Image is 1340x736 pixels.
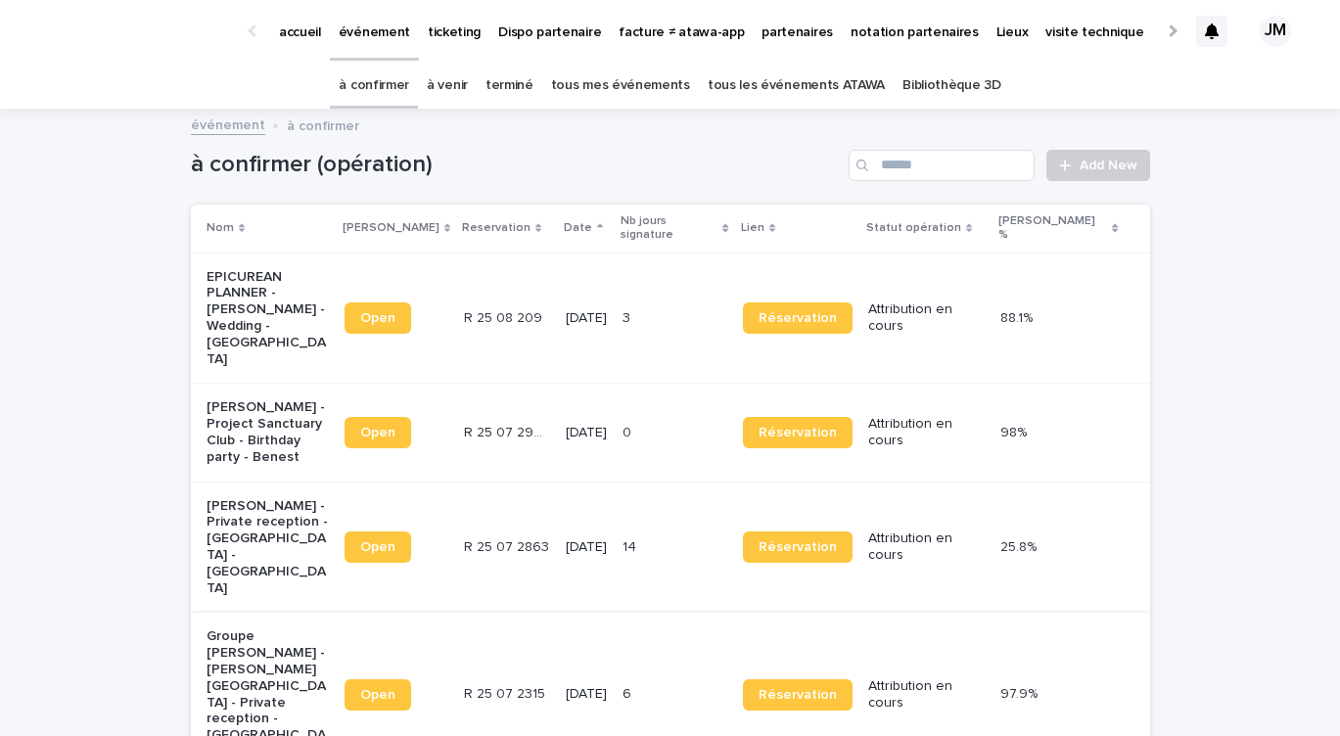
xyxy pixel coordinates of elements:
img: Ls34BcGeRexTGTNfXpUC [39,12,229,51]
a: Open [345,302,411,334]
span: Réservation [759,540,837,554]
input: Search [849,150,1035,181]
p: 3 [623,306,634,327]
tr: [PERSON_NAME] - Private reception - [GEOGRAPHIC_DATA] - [GEOGRAPHIC_DATA]OpenR 25 07 2863R 25 07 ... [191,482,1150,613]
a: tous mes événements [551,63,690,109]
a: Open [345,417,411,448]
p: R 25 07 2863 [464,535,553,556]
h1: à confirmer (opération) [191,151,842,179]
p: R 25 07 2315 [464,682,549,703]
span: Open [360,426,395,439]
p: Reservation [462,217,531,239]
p: [PERSON_NAME] % [998,210,1107,247]
p: Nb jours signature [621,210,718,247]
a: Add New [1046,150,1149,181]
div: JM [1260,16,1291,47]
span: Open [360,688,395,702]
p: [PERSON_NAME] - Project Sanctuary Club - Birthday party - Benest [207,399,329,465]
p: Attribution en cours [868,416,986,449]
a: Réservation [743,679,853,711]
p: Lien [741,217,764,239]
p: R 25 07 2966 [464,421,554,441]
p: 97.9% [1000,682,1041,703]
p: 0 [623,421,635,441]
p: Nom [207,217,234,239]
span: Add New [1080,159,1137,172]
p: 88.1% [1000,306,1037,327]
a: tous les événements ATAWA [708,63,885,109]
span: Réservation [759,311,837,325]
p: [PERSON_NAME] [343,217,439,239]
a: terminé [485,63,533,109]
p: Statut opération [866,217,961,239]
a: Réservation [743,302,853,334]
a: événement [191,113,265,135]
p: [DATE] [566,425,607,441]
p: 14 [623,535,640,556]
tr: [PERSON_NAME] - Project Sanctuary Club - Birthday party - BenestOpenR 25 07 2966R 25 07 2966 [DAT... [191,384,1150,482]
span: Open [360,540,395,554]
p: 98% [1000,421,1031,441]
p: à confirmer [287,114,359,135]
a: Réservation [743,417,853,448]
tr: EPICUREAN PLANNER - [PERSON_NAME] - Wedding - [GEOGRAPHIC_DATA]OpenR 25 08 209R 25 08 209 [DATE]3... [191,253,1150,384]
span: Réservation [759,426,837,439]
p: Date [564,217,592,239]
p: [DATE] [566,539,607,556]
p: R 25 08 209 [464,306,546,327]
p: Attribution en cours [868,530,986,564]
a: à venir [427,63,468,109]
a: Bibliothèque 3D [902,63,1000,109]
p: [PERSON_NAME] - Private reception - [GEOGRAPHIC_DATA] - [GEOGRAPHIC_DATA] [207,498,329,597]
a: à confirmer [339,63,409,109]
span: Réservation [759,688,837,702]
a: Réservation [743,531,853,563]
p: Attribution en cours [868,678,986,712]
p: 6 [623,682,635,703]
p: Attribution en cours [868,301,986,335]
p: [DATE] [566,686,607,703]
p: [DATE] [566,310,607,327]
p: 25.8% [1000,535,1040,556]
p: EPICUREAN PLANNER - [PERSON_NAME] - Wedding - [GEOGRAPHIC_DATA] [207,269,329,368]
a: Open [345,679,411,711]
a: Open [345,531,411,563]
span: Open [360,311,395,325]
